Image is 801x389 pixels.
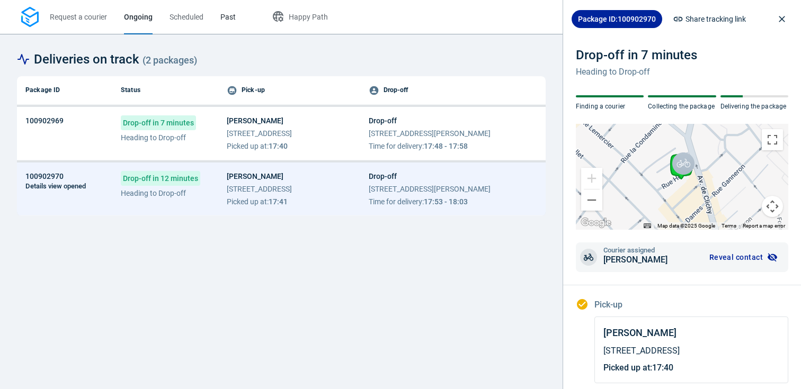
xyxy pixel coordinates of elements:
p: Heading to Drop-off [576,66,697,78]
a: Open this area in Google Maps (opens a new window) [578,216,613,230]
p: Heading to Drop-off [121,188,200,198]
span: Drop-off [369,171,491,182]
span: 100902970 [25,171,64,182]
span: Share tracking link [686,13,746,25]
span: Scheduled [170,13,203,21]
span: Pick-up [594,300,622,310]
span: 100902969 [25,115,64,126]
div: Drop-off in 7 minutes [576,47,697,64]
button: Keyboard shortcuts [644,222,651,230]
span: Details view opened [25,183,86,189]
span: : [369,141,491,151]
button: Zoom in [581,168,602,189]
span: 17:40 [652,363,673,373]
th: Package ID [17,76,112,105]
span: Drop-off in 7 minutes [121,115,196,130]
span: Past [220,13,236,21]
span: Package ID: 100902970 [578,14,656,24]
span: Picked up at [227,142,267,150]
span: Drop-off in 12 minutes [121,171,200,186]
span: : [603,361,779,374]
div: Pick-up [227,85,352,96]
span: Reveal contact [709,254,763,261]
span: Drop-off [369,115,491,126]
span: bike [580,249,597,266]
span: 17:40 [269,142,288,150]
span: Time for delivery [369,142,422,150]
span: [PERSON_NAME] [227,171,292,182]
img: Logo [21,7,39,28]
span: Deliveries on track [34,51,197,68]
span: [STREET_ADDRESS][PERSON_NAME] [369,128,491,139]
button: close drawer [771,8,793,30]
span: [STREET_ADDRESS][PERSON_NAME] [369,184,491,194]
span: 17:41 [269,197,288,206]
p: Finding a courier [576,102,644,111]
span: [STREET_ADDRESS] [603,345,779,357]
span: Request a courier [50,13,107,21]
div: Drop-off [369,85,537,96]
span: Map data ©2025 Google [657,223,715,229]
span: [PERSON_NAME] [603,254,667,266]
span: 17:53 - 18:03 [424,197,468,206]
button: Map camera controls [762,196,783,217]
span: [PERSON_NAME] [227,115,292,126]
span: [PERSON_NAME] [603,325,677,340]
span: : [227,196,292,207]
a: Report a map error [743,223,785,229]
p: Delivering the package [720,102,788,111]
button: Zoom out [581,189,602,211]
span: : [369,196,491,207]
span: Happy Path [289,13,328,21]
a: Terms [722,223,736,229]
span: Picked up at [603,363,650,373]
span: 17:48 - 17:58 [424,142,468,150]
span: : [227,141,292,151]
p: Heading to Drop-off [121,132,196,143]
span: Courier assigned [603,247,667,254]
button: Toggle fullscreen view [762,129,783,150]
span: Ongoing [124,13,153,21]
span: [STREET_ADDRESS] [227,184,292,194]
th: Status [112,76,218,105]
span: Time for delivery [369,197,422,206]
img: Google [578,216,613,230]
span: [STREET_ADDRESS] [227,128,292,139]
span: ( 2 packages ) [143,55,197,66]
span: Picked up at [227,197,267,206]
p: Collecting the package [648,102,716,111]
